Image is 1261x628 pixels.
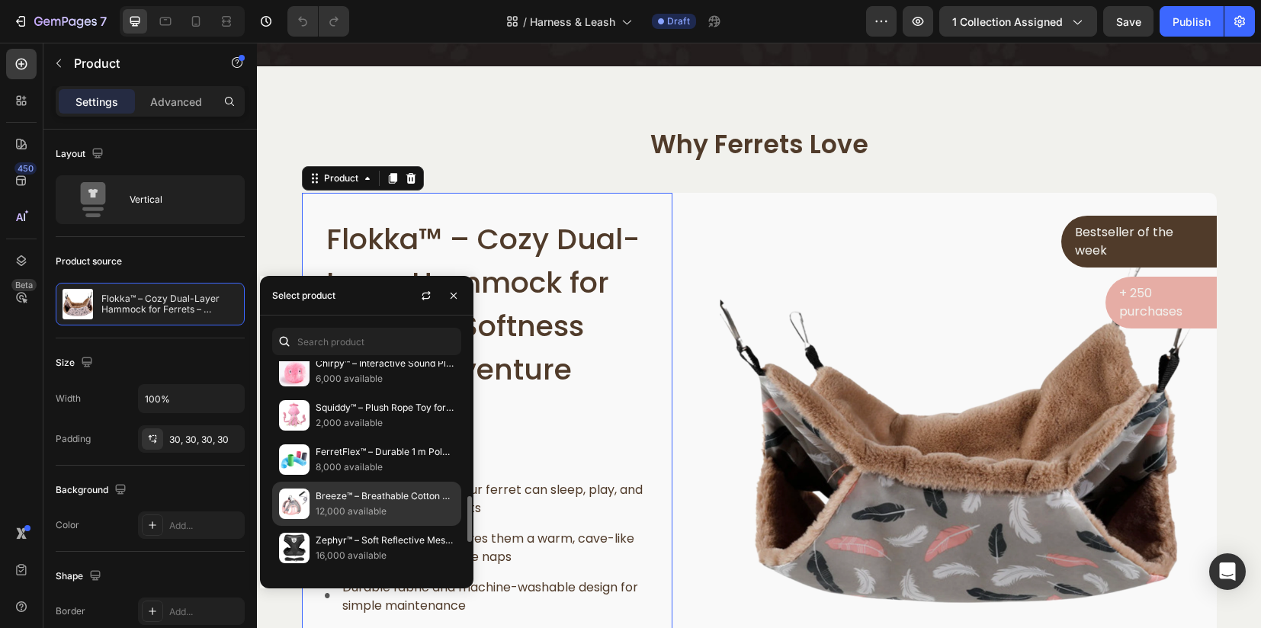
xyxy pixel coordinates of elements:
div: Select product [272,289,335,303]
img: collections [279,356,310,386]
input: Auto [139,385,244,412]
span: Draft [667,14,690,28]
div: Beta [11,279,37,291]
button: 1 collection assigned [939,6,1097,37]
img: collections [279,533,310,563]
img: collections [279,400,310,431]
p: Chirpy™ – Interactive Sound Plush Ball for Ferrets – Stimulates Natural Play [316,356,454,371]
p: 6,000 available [316,371,454,386]
img: collections [279,489,310,519]
p: + 250 purchases [862,242,946,278]
p: Metal hooks keep the hammock safely in place inside any cage [85,585,391,621]
div: 30, 30, 30, 30 [169,433,241,447]
p: Bestseller of the week [818,181,946,217]
div: Color [56,518,79,532]
p: Breeze™ – Breathable Cotton Mesh Harness & Leash for Ferrets – Lightness Meets Control [316,489,454,504]
p: Flokka™ – Cozy Dual-Layer Hammock for Ferrets – Softness Meets Adventure [101,293,238,315]
p: Product [74,54,204,72]
div: Open Intercom Messenger [1209,553,1246,590]
div: Shape [56,566,104,587]
span: Save [1116,15,1141,28]
div: Product source [56,255,122,268]
p: Advanced [150,94,202,110]
div: Add... [169,519,241,533]
span: / [523,14,527,30]
div: Add... [169,605,241,619]
p: 7 [100,12,107,30]
p: Settings [75,94,118,110]
div: Padding [56,432,91,446]
p: FerretFlex™ – Durable 1 m Polypropylene Tunnel for Ferrets – Twist, Explore & Play [316,444,454,460]
div: Publish [1173,14,1211,30]
p: 2,000 available [316,415,454,431]
div: Background [56,480,130,501]
span: 1 collection assigned [952,14,1063,30]
img: collections [279,444,310,475]
p: 16,000 available [316,548,454,563]
button: Save [1103,6,1154,37]
div: Vertical [130,182,223,217]
div: Width [56,392,81,405]
div: 450 [14,162,37,175]
div: Undo/Redo [287,6,349,37]
p: Zephyr™ – Soft Reflective Mesh Harness & Leash for Ferrets – Night-Safe Comfort [316,533,454,548]
span: Harness & Leash [530,14,615,30]
p: Squiddy™ – Plush Rope Toy for Ferrets – Softness Meets Tugging Fun [316,400,454,415]
iframe: Design area [257,43,1261,628]
button: 7 [6,6,114,37]
div: Layout [56,144,107,165]
button: Publish [1160,6,1224,37]
img: product feature img [63,289,93,319]
p: 8,000 available [316,460,454,475]
div: Size [56,353,96,373]
input: Search in Settings & Advanced [272,328,461,355]
p: 12,000 available [316,504,454,519]
div: Border [56,604,85,618]
div: Product [64,129,104,143]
